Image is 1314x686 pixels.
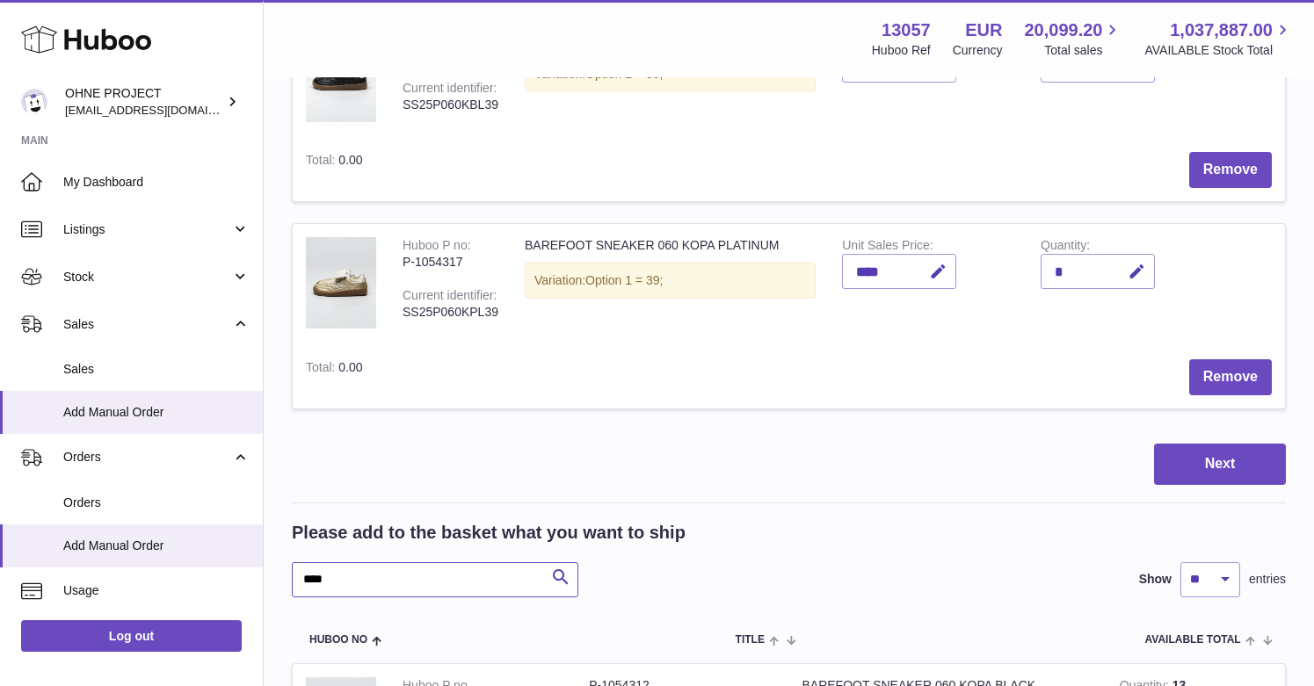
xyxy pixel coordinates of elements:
[306,153,338,171] label: Total
[403,254,498,271] div: P-1054317
[1249,571,1286,588] span: entries
[1145,634,1241,646] span: AVAILABLE Total
[306,237,376,329] img: BAREFOOT SNEAKER 060 KOPA PLATINUM
[65,85,223,119] div: OHNE PROJECT
[403,304,498,321] div: SS25P060KPL39
[63,316,231,333] span: Sales
[512,224,829,346] td: BAREFOOT SNEAKER 060 KOPA PLATINUM
[882,18,931,42] strong: 13057
[1144,18,1293,59] a: 1,037,887.00 AVAILABLE Stock Total
[403,97,498,113] div: SS25P060KBL39
[1189,359,1272,395] button: Remove
[21,620,242,652] a: Log out
[338,360,362,374] span: 0.00
[63,404,250,421] span: Add Manual Order
[1024,18,1102,42] span: 20,099.20
[585,67,663,81] span: Option 1 = 39;
[63,361,250,378] span: Sales
[872,42,931,59] div: Huboo Ref
[63,449,231,466] span: Orders
[403,288,497,307] div: Current identifier
[63,538,250,554] span: Add Manual Order
[965,18,1002,42] strong: EUR
[338,153,362,167] span: 0.00
[1189,152,1272,188] button: Remove
[1024,18,1122,59] a: 20,099.20 Total sales
[63,269,231,285] span: Stock
[953,42,1003,59] div: Currency
[403,81,497,99] div: Current identifier
[1139,571,1172,588] label: Show
[512,18,829,140] td: BAREFOOT SNEAKER 060 KOPA BLACK
[842,238,933,256] label: Unit Sales Price
[1144,42,1293,59] span: AVAILABLE Stock Total
[63,582,250,599] span: Usage
[1044,42,1122,59] span: Total sales
[1041,238,1090,256] label: Quantity
[65,103,258,117] span: [EMAIL_ADDRESS][DOMAIN_NAME]
[403,238,471,256] div: Huboo P no
[1154,444,1286,485] button: Next
[736,634,765,646] span: Title
[306,360,338,379] label: Total
[309,634,367,646] span: Huboo no
[585,273,663,287] span: Option 1 = 39;
[525,263,816,299] div: Variation:
[63,221,231,238] span: Listings
[63,174,250,191] span: My Dashboard
[292,521,686,545] h2: Please add to the basket what you want to ship
[63,495,250,511] span: Orders
[21,89,47,115] img: support@ohneproject.com
[1170,18,1273,42] span: 1,037,887.00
